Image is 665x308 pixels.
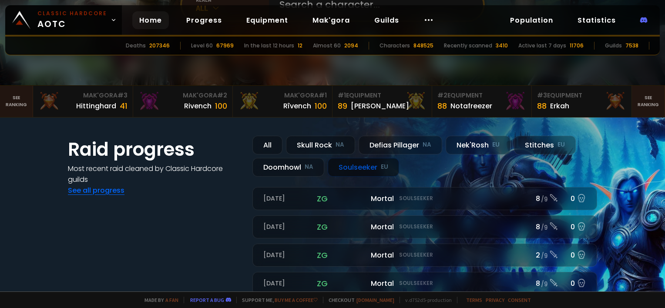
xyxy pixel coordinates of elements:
div: 3410 [496,42,508,50]
div: Level 60 [191,42,213,50]
div: Almost 60 [313,42,341,50]
div: Equipment [537,91,626,100]
div: Rivench [184,100,212,111]
a: Mak'Gora#1Rîvench100 [233,86,332,117]
span: # 1 [338,91,346,100]
div: Doomhowl [252,158,324,177]
a: [DATE]zgMortalSoulseeker8 /90 [252,187,597,210]
a: Mak'Gora#3Hittinghard41 [33,86,133,117]
div: Soulseeker [328,158,399,177]
div: Mak'Gora [38,91,127,100]
div: Mak'Gora [238,91,327,100]
a: Buy me a coffee [275,297,318,303]
a: Home [132,11,169,29]
a: Statistics [571,11,623,29]
div: Recently scanned [444,42,492,50]
a: #2Equipment88Notafreezer [432,86,532,117]
a: a fan [165,297,178,303]
div: Active last 7 days [518,42,566,50]
small: EU [381,163,388,171]
span: # 2 [217,91,227,100]
span: # 2 [437,91,447,100]
span: Made by [139,297,178,303]
a: Progress [179,11,229,29]
a: Classic HardcoreAOTC [5,5,122,35]
div: 12 [298,42,302,50]
div: All [196,3,269,13]
div: 41 [120,100,128,112]
a: Mak'gora [306,11,357,29]
div: 207346 [149,42,170,50]
small: EU [492,141,500,149]
span: # 1 [319,91,327,100]
a: Equipment [239,11,295,29]
span: # 3 [118,91,128,100]
div: Rîvench [283,100,311,111]
a: #1Equipment89[PERSON_NAME] [332,86,432,117]
a: Consent [508,297,531,303]
div: In the last 12 hours [244,42,294,50]
a: Population [503,11,560,29]
h1: Raid progress [68,136,242,163]
span: Support me, [236,297,318,303]
div: 7538 [625,42,638,50]
div: 88 [437,100,447,112]
div: Equipment [437,91,526,100]
a: Mak'Gora#2Rivench100 [133,86,233,117]
a: See all progress [68,185,124,195]
div: 2094 [344,42,358,50]
div: Stitches [514,136,576,154]
div: Nek'Rosh [446,136,511,154]
a: Seeranking [632,86,665,117]
a: [DATE]zgMortalSoulseeker8 /90 [252,215,597,238]
div: Defias Pillager [359,136,442,154]
a: Privacy [486,297,504,303]
a: Report a bug [190,297,224,303]
div: 100 [215,100,227,112]
div: Equipment [338,91,427,100]
div: Deaths [126,42,146,50]
span: # 3 [537,91,547,100]
div: 11706 [570,42,584,50]
small: NA [305,163,313,171]
div: All [252,136,282,154]
h4: Most recent raid cleaned by Classic Hardcore guilds [68,163,242,185]
span: AOTC [37,10,107,30]
a: [DATE]zgMortalSoulseeker8 /90 [252,272,597,295]
div: 88 [537,100,547,112]
a: [DOMAIN_NAME] [356,297,394,303]
div: Erkah [550,100,569,111]
div: [PERSON_NAME] [351,100,409,111]
span: v. d752d5 - production [400,297,452,303]
small: NA [423,141,431,149]
a: #3Equipment88Erkah [532,86,631,117]
a: Guilds [367,11,406,29]
small: Classic Hardcore [37,10,107,17]
div: Skull Rock [286,136,355,154]
div: Notafreezer [450,100,492,111]
span: Checkout [323,297,394,303]
div: Mak'Gora [138,91,227,100]
a: Terms [466,297,482,303]
div: Hittinghard [76,100,116,111]
div: 67969 [216,42,234,50]
div: Characters [380,42,410,50]
div: 89 [338,100,347,112]
small: EU [558,141,565,149]
div: Guilds [605,42,622,50]
a: [DATE]zgMortalSoulseeker2 /90 [252,244,597,267]
small: NA [336,141,344,149]
div: 100 [315,100,327,112]
div: 848525 [413,42,433,50]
